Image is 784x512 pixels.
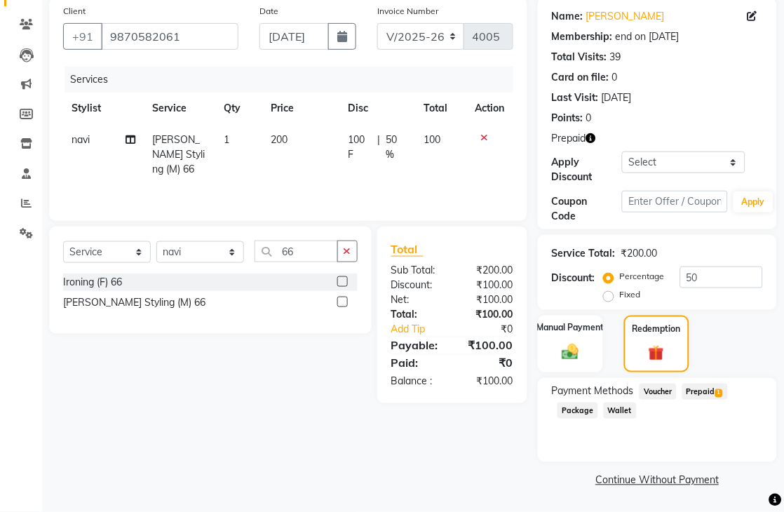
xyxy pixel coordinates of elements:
div: Services [65,67,524,93]
span: navi [72,133,90,146]
a: [PERSON_NAME] [586,9,665,24]
th: Total [415,93,467,124]
span: Package [557,403,598,419]
label: Date [259,5,278,18]
div: [DATE] [602,90,632,105]
div: Membership: [552,29,613,44]
div: 39 [610,50,621,65]
div: end on [DATE] [616,29,680,44]
th: Disc [339,93,415,124]
button: Apply [734,191,773,213]
div: Name: [552,9,583,24]
a: Continue Without Payment [541,473,774,488]
span: 200 [271,133,288,146]
div: Paid: [381,355,452,372]
div: Balance : [381,375,452,389]
input: Search or Scan [255,241,338,262]
span: | [377,133,380,162]
div: Apply Discount [552,155,622,184]
div: 0 [586,111,592,126]
div: Points: [552,111,583,126]
img: _cash.svg [557,342,585,362]
span: 1 [715,389,723,398]
div: ₹0 [452,355,524,372]
div: ₹100.00 [452,337,524,354]
div: ₹100.00 [452,307,524,322]
div: Discount: [552,271,595,285]
div: Total Visits: [552,50,607,65]
span: 1 [224,133,229,146]
div: [PERSON_NAME] Styling (M) 66 [63,295,205,310]
span: 100 F [348,133,372,162]
th: Action [467,93,513,124]
a: Add Tip [381,322,464,337]
div: ₹0 [464,322,524,337]
label: Client [63,5,86,18]
div: Coupon Code [552,194,622,224]
label: Percentage [620,270,665,283]
input: Search by Name/Mobile/Email/Code [101,23,238,50]
div: Ironing (F) 66 [63,275,122,290]
div: Total: [381,307,452,322]
div: 0 [612,70,618,85]
span: Payment Methods [552,384,634,399]
div: ₹100.00 [452,292,524,307]
span: Total [391,242,424,257]
label: Manual Payment [536,321,604,334]
div: ₹100.00 [452,278,524,292]
div: Sub Total: [381,263,452,278]
div: Net: [381,292,452,307]
th: Service [144,93,215,124]
div: ₹200.00 [452,263,524,278]
span: 100 [424,133,440,146]
div: Last Visit: [552,90,599,105]
div: Payable: [381,337,452,354]
th: Qty [215,93,262,124]
th: Price [262,93,339,124]
label: Redemption [633,323,681,335]
input: Enter Offer / Coupon Code [622,191,728,213]
th: Stylist [63,93,144,124]
span: [PERSON_NAME] Styling (M) 66 [153,133,205,175]
span: 50 % [386,133,407,162]
span: Voucher [640,384,677,400]
span: Wallet [604,403,637,419]
label: Invoice Number [377,5,438,18]
button: +91 [63,23,102,50]
span: Prepaid [552,131,586,146]
div: Service Total: [552,246,616,261]
div: ₹100.00 [452,375,524,389]
span: Prepaid [682,384,728,400]
div: Card on file: [552,70,609,85]
label: Fixed [620,288,641,301]
div: Discount: [381,278,452,292]
img: _gift.svg [644,344,670,363]
div: ₹200.00 [621,246,658,261]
